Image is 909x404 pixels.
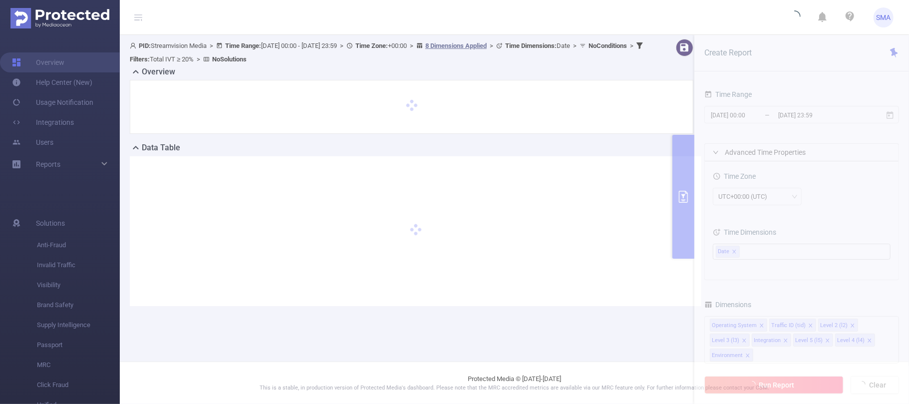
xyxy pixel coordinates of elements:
[37,375,120,395] span: Click Fraud
[355,42,388,49] b: Time Zone:
[37,355,120,375] span: MRC
[36,213,65,233] span: Solutions
[37,315,120,335] span: Supply Intelligence
[487,42,496,49] span: >
[120,362,909,404] footer: Protected Media © [DATE]-[DATE]
[37,235,120,255] span: Anti-Fraud
[130,55,194,63] span: Total IVT ≥ 20%
[877,7,891,27] span: SMA
[37,275,120,295] span: Visibility
[194,55,203,63] span: >
[12,52,64,72] a: Overview
[505,42,570,49] span: Date
[12,72,92,92] a: Help Center (New)
[212,55,247,63] b: No Solutions
[10,8,109,28] img: Protected Media
[130,42,139,49] i: icon: user
[570,42,580,49] span: >
[425,42,487,49] u: 8 Dimensions Applied
[130,42,645,63] span: Streamvision Media [DATE] 00:00 - [DATE] 23:59 +00:00
[145,384,884,393] p: This is a stable, in production version of Protected Media's dashboard. Please note that the MRC ...
[36,154,60,174] a: Reports
[36,160,60,168] span: Reports
[37,335,120,355] span: Passport
[12,112,74,132] a: Integrations
[589,42,627,49] b: No Conditions
[407,42,416,49] span: >
[142,66,175,78] h2: Overview
[207,42,216,49] span: >
[139,42,151,49] b: PID:
[37,255,120,275] span: Invalid Traffic
[12,92,93,112] a: Usage Notification
[225,42,261,49] b: Time Range:
[505,42,557,49] b: Time Dimensions :
[627,42,636,49] span: >
[130,55,150,63] b: Filters :
[142,142,180,154] h2: Data Table
[789,10,801,24] i: icon: loading
[12,132,53,152] a: Users
[37,295,120,315] span: Brand Safety
[337,42,346,49] span: >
